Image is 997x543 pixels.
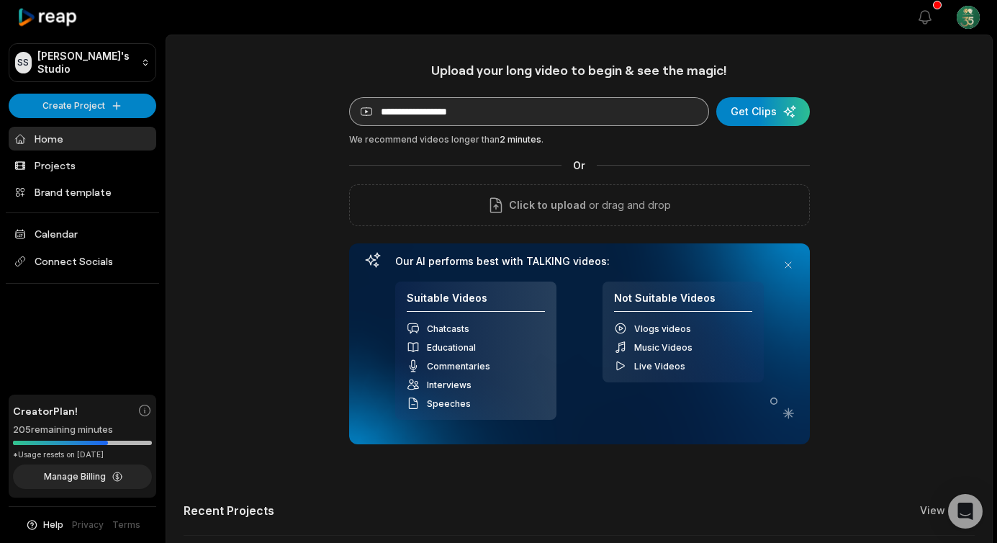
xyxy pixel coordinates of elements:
[427,380,472,390] span: Interviews
[9,248,156,274] span: Connect Socials
[9,127,156,151] a: Home
[72,519,104,531] a: Privacy
[634,361,685,372] span: Live Videos
[427,323,469,334] span: Chatcasts
[634,323,691,334] span: Vlogs videos
[614,292,752,313] h4: Not Suitable Videos
[427,361,490,372] span: Commentaries
[920,503,960,518] a: View all
[349,62,810,78] h1: Upload your long video to begin & see the magic!
[716,97,810,126] button: Get Clips
[561,158,597,173] span: Or
[9,222,156,246] a: Calendar
[586,197,671,214] p: or drag and drop
[407,292,545,313] h4: Suitable Videos
[349,133,810,146] div: We recommend videos longer than .
[634,342,693,353] span: Music Videos
[500,134,541,145] span: 2 minutes
[395,255,764,268] h3: Our AI performs best with TALKING videos:
[37,50,135,76] p: [PERSON_NAME]'s Studio
[13,403,78,418] span: Creator Plan!
[13,449,152,460] div: *Usage resets on [DATE]
[948,494,983,529] div: Open Intercom Messenger
[9,180,156,204] a: Brand template
[43,519,63,531] span: Help
[427,398,471,409] span: Speeches
[25,519,63,531] button: Help
[184,503,274,518] h2: Recent Projects
[427,342,476,353] span: Educational
[13,465,152,489] button: Manage Billing
[15,52,32,73] div: SS
[509,197,586,214] span: Click to upload
[9,94,156,118] button: Create Project
[9,153,156,177] a: Projects
[112,519,140,531] a: Terms
[13,423,152,437] div: 205 remaining minutes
